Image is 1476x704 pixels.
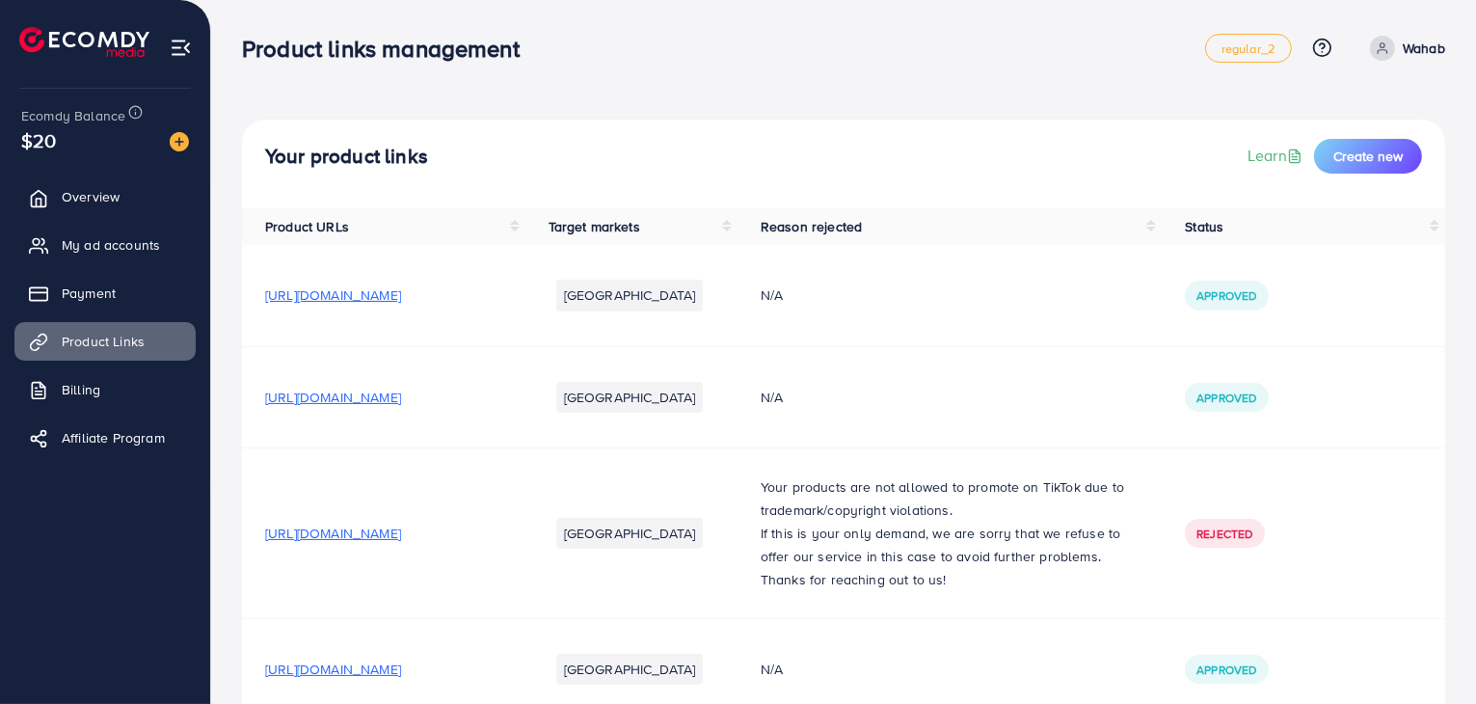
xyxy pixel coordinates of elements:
[556,280,704,311] li: [GEOGRAPHIC_DATA]
[1196,390,1256,406] span: Approved
[170,37,192,59] img: menu
[14,177,196,216] a: Overview
[21,126,56,154] span: $20
[14,274,196,312] a: Payment
[761,522,1139,568] p: If this is your only demand, we are sorry that we refuse to offer our service in this case to avo...
[761,660,783,679] span: N/A
[242,35,535,63] h3: Product links management
[761,217,862,236] span: Reason rejected
[1394,617,1462,690] iframe: Chat
[265,660,401,679] span: [URL][DOMAIN_NAME]
[1314,139,1422,174] button: Create new
[549,217,640,236] span: Target markets
[1362,36,1445,61] a: Wahab
[1196,662,1256,678] span: Approved
[556,382,704,413] li: [GEOGRAPHIC_DATA]
[14,226,196,264] a: My ad accounts
[14,419,196,457] a: Affiliate Program
[21,106,125,125] span: Ecomdy Balance
[1185,217,1223,236] span: Status
[62,428,165,447] span: Affiliate Program
[1333,147,1403,166] span: Create new
[761,388,783,407] span: N/A
[62,235,160,255] span: My ad accounts
[14,370,196,409] a: Billing
[1221,42,1275,55] span: regular_2
[1196,287,1256,304] span: Approved
[761,475,1139,522] p: Your products are not allowed to promote on TikTok due to trademark/copyright violations.
[556,654,704,685] li: [GEOGRAPHIC_DATA]
[265,285,401,305] span: [URL][DOMAIN_NAME]
[19,27,149,57] img: logo
[265,388,401,407] span: [URL][DOMAIN_NAME]
[1248,145,1306,167] a: Learn
[761,285,783,305] span: N/A
[265,217,349,236] span: Product URLs
[556,518,704,549] li: [GEOGRAPHIC_DATA]
[14,322,196,361] a: Product Links
[761,568,1139,591] p: Thanks for reaching out to us!
[170,132,189,151] img: image
[1403,37,1445,60] p: Wahab
[62,332,145,351] span: Product Links
[1196,526,1252,542] span: Rejected
[62,187,120,206] span: Overview
[265,145,428,169] h4: Your product links
[265,524,401,543] span: [URL][DOMAIN_NAME]
[1205,34,1292,63] a: regular_2
[62,284,116,303] span: Payment
[62,380,100,399] span: Billing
